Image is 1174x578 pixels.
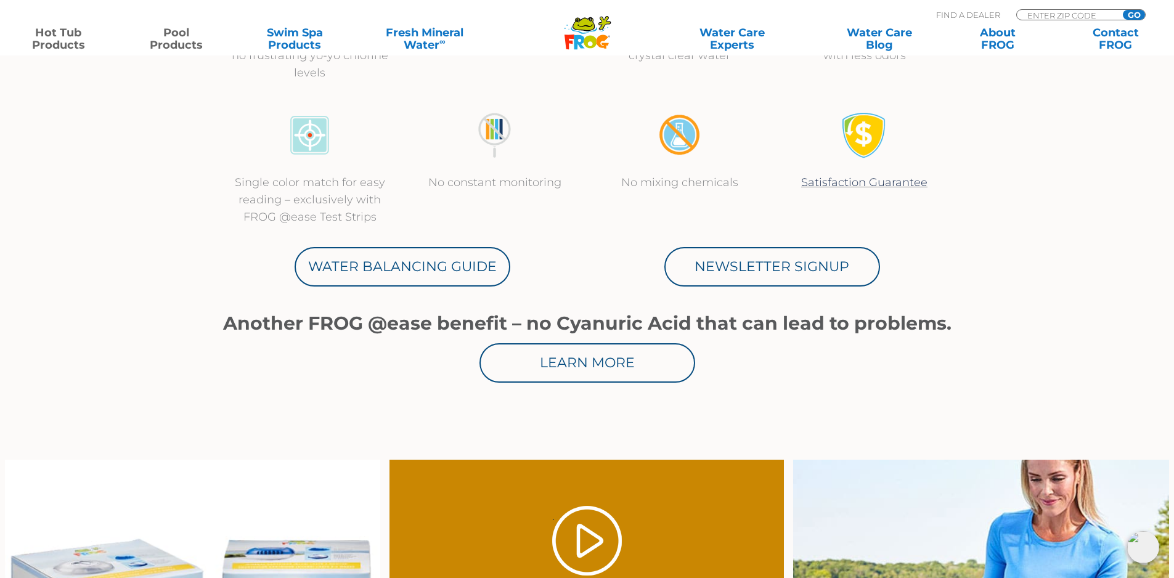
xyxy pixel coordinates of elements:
[1026,10,1109,20] input: Zip Code Form
[415,174,575,191] p: No constant monitoring
[936,9,1000,20] p: Find A Dealer
[841,112,887,158] img: Satisfaction Guarantee Icon
[600,174,760,191] p: No mixing chemicals
[295,247,510,287] a: Water Balancing Guide
[218,313,957,334] h1: Another FROG @ease benefit – no Cyanuric Acid that can lead to problems.
[12,26,104,51] a: Hot TubProducts
[1123,10,1145,20] input: GO
[658,26,807,51] a: Water CareExperts
[952,26,1043,51] a: AboutFROG
[801,176,927,189] a: Satisfaction Guarantee
[287,112,333,158] img: icon-atease-color-match
[471,112,518,158] img: no-constant-monitoring1
[131,26,222,51] a: PoolProducts
[552,506,622,576] a: Play Video
[230,174,390,226] p: Single color match for easy reading – exclusively with FROG @ease Test Strips
[1070,26,1162,51] a: ContactFROG
[249,26,341,51] a: Swim SpaProducts
[439,36,446,46] sup: ∞
[656,112,703,158] img: no-mixing1
[833,26,925,51] a: Water CareBlog
[1127,531,1159,563] img: openIcon
[664,247,880,287] a: Newsletter Signup
[367,26,482,51] a: Fresh MineralWater∞
[479,343,695,383] a: Learn More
